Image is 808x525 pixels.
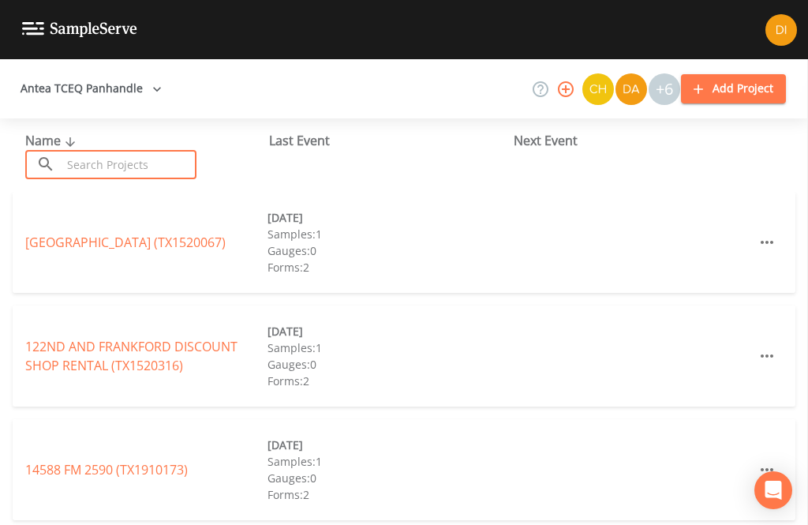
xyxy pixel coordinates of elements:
[25,338,238,374] a: 122ND AND FRANKFORD DISCOUNT SHOP RENTAL (TX1520316)
[267,226,510,242] div: Samples: 1
[25,132,80,149] span: Name
[25,461,188,478] a: 14588 FM 2590 (TX1910173)
[267,209,510,226] div: [DATE]
[267,356,510,373] div: Gauges: 0
[267,470,510,486] div: Gauges: 0
[267,486,510,503] div: Forms: 2
[615,73,647,105] img: a84961a0472e9debc750dd08a004988d
[582,73,615,105] div: Charles Medina
[25,234,226,251] a: [GEOGRAPHIC_DATA] (TX1520067)
[269,131,513,150] div: Last Event
[649,73,680,105] div: +6
[267,323,510,339] div: [DATE]
[754,471,792,509] div: Open Intercom Messenger
[14,74,168,103] button: Antea TCEQ Panhandle
[22,22,137,37] img: logo
[267,437,510,453] div: [DATE]
[267,242,510,259] div: Gauges: 0
[62,150,196,179] input: Search Projects
[582,73,614,105] img: c74b8b8b1c7a9d34f67c5e0ca157ed15
[267,259,510,276] div: Forms: 2
[615,73,648,105] div: David Weber
[267,373,510,389] div: Forms: 2
[267,453,510,470] div: Samples: 1
[267,339,510,356] div: Samples: 1
[681,74,786,103] button: Add Project
[514,131,757,150] div: Next Event
[765,14,797,46] img: b6f7871a69a950570374ce45cd4564a4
